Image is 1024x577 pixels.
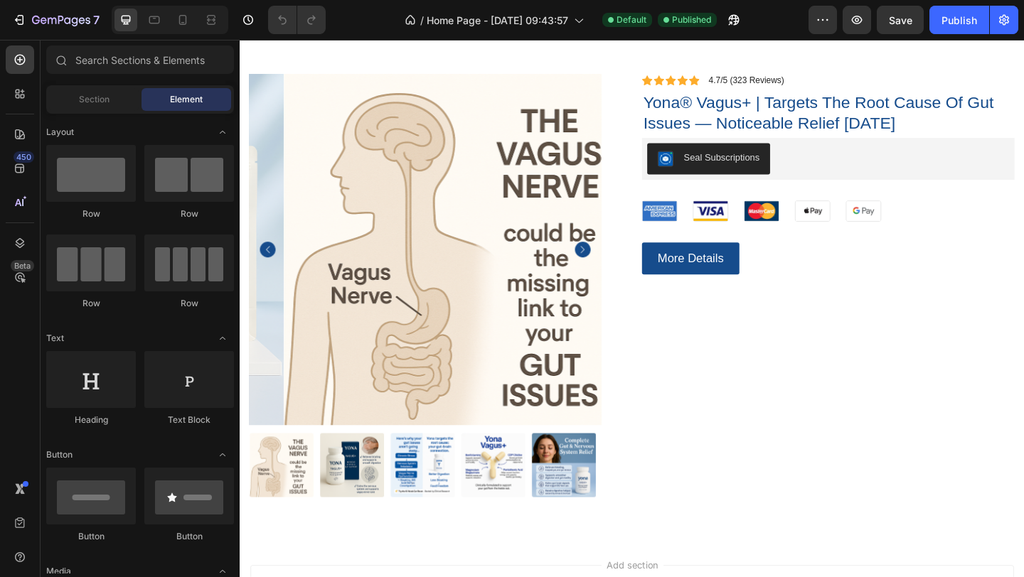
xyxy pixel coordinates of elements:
span: Layout [46,126,74,139]
div: 450 [14,151,34,163]
input: Search Sections & Elements [46,45,234,74]
span: Published [672,14,711,26]
button: 7 [6,6,106,34]
img: gempages_573703203716072516-c13827a1-6e64-4d1d-902d-5d67d5ca8848.png [549,176,586,198]
div: Row [46,207,136,220]
button: Publish [929,6,989,34]
button: Seal Subscriptions [443,112,577,146]
img: gempages_573703203716072516-cd8121a4-9ad0-4420-9786-8ea3e6ce0293.png [494,176,530,197]
h1: yona® vagus+ | targets the root cause of gut issues — noticeable relief [DATE] [437,55,843,104]
div: Button [144,530,234,543]
span: Save [889,14,912,26]
button: Carousel Next Arrow [365,220,382,237]
div: Undo/Redo [268,6,326,34]
img: gempages_573703203716072516-f9712ef6-e14b-42a1-836d-6440d8095194.png [438,176,475,197]
p: More Details [454,226,526,249]
div: Row [144,297,234,310]
span: Default [617,14,646,26]
div: Beta [11,260,34,271]
div: Seal Subscriptions [483,121,565,136]
span: Toggle open [211,327,234,350]
span: Section [79,93,110,106]
iframe: Design area [240,40,1024,577]
div: Row [46,297,136,310]
div: Publish [942,13,977,28]
span: Toggle open [211,121,234,144]
button: Save [877,6,924,34]
div: Button [46,530,136,543]
span: Button [46,448,73,461]
p: 4.7/5 (323 Reviews) [510,38,592,50]
div: Heading [46,414,136,426]
a: More Details [437,220,543,254]
span: Toggle open [211,443,234,466]
div: Text Block [144,414,234,426]
img: gempages_573703203716072516-96131d8c-51c1-4ad9-8647-d54ab7c6bcd4.png [604,176,641,198]
span: Home Page - [DATE] 09:43:57 [427,13,568,28]
span: / [420,13,424,28]
img: gempages_573703203716072516-a7013530-82d0-4bcb-9bc8-46dddfd5928d.png [660,176,697,198]
div: Row [144,207,234,220]
p: 7 [93,11,100,28]
span: Text [46,332,64,345]
span: Element [170,93,203,106]
img: SealSubscriptions.png [454,121,471,138]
